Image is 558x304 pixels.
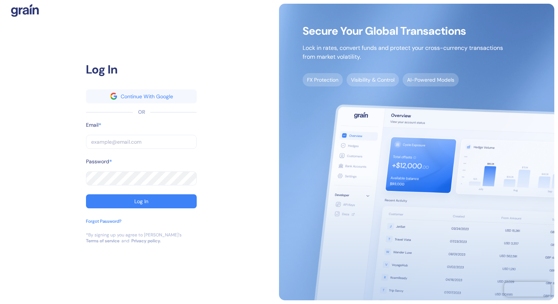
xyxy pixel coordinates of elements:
button: Forgot Password? [86,218,121,232]
iframe: Chatra live chat [504,282,551,297]
p: Lock in rates, convert funds and protect your cross-currency transactions from market volatility. [303,44,503,61]
label: Password [86,158,109,165]
a: Privacy policy. [131,238,161,244]
div: OR [138,108,145,116]
span: FX Protection [303,73,343,86]
img: signup-main-image [279,4,554,300]
button: Log In [86,194,197,208]
span: Visibility & Control [347,73,399,86]
a: Terms of service [86,238,120,244]
div: Log In [134,199,148,204]
label: Email [86,121,99,129]
div: *By signing up you agree to [PERSON_NAME]’s [86,232,182,238]
img: logo [11,4,39,17]
button: googleContinue With Google [86,89,197,103]
div: Forgot Password? [86,218,121,225]
div: Continue With Google [121,94,173,99]
img: google [110,93,117,99]
div: Log In [86,61,197,78]
div: and [121,238,130,244]
input: example@email.com [86,135,197,149]
span: AI-Powered Models [403,73,459,86]
span: Secure Your Global Transactions [303,27,503,35]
